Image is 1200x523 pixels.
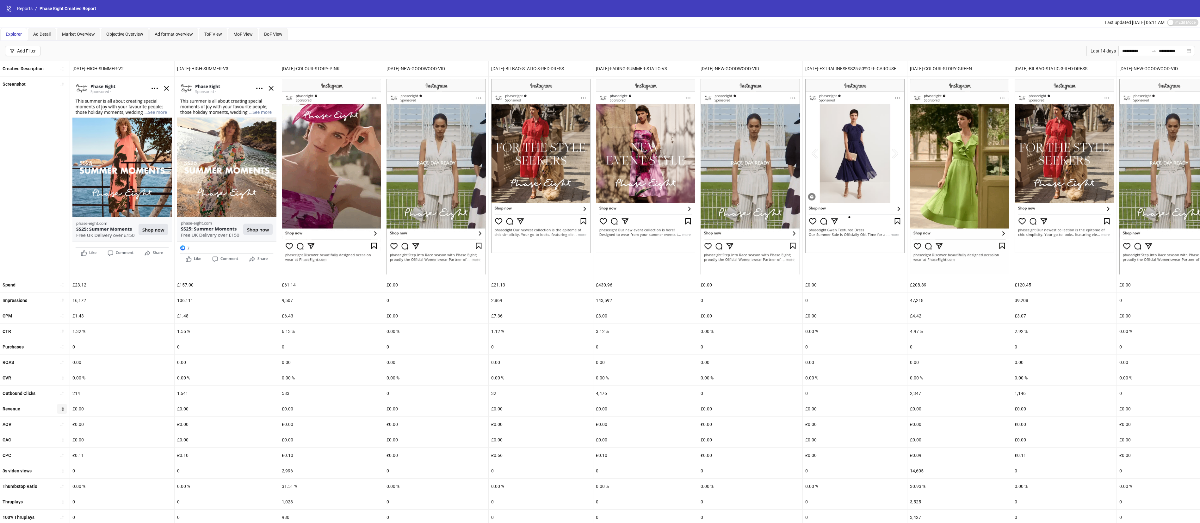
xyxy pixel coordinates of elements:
[279,401,384,416] div: £0.00
[384,448,488,463] div: £0.00
[489,61,593,76] div: [DATE]-BILBAO-STATIC-3-RED-DRESS
[3,344,24,349] b: Purchases
[60,453,64,458] span: sort-ascending
[70,355,174,370] div: 0.00
[3,391,35,396] b: Outbound Clicks
[489,386,593,401] div: 32
[3,313,12,318] b: CPM
[175,432,279,447] div: £0.00
[3,82,26,87] b: Screenshot
[698,355,802,370] div: 0.00
[489,417,593,432] div: £0.00
[70,370,174,385] div: 0.00 %
[1012,448,1116,463] div: £0.11
[279,463,384,478] div: 2,996
[698,463,802,478] div: 0
[384,432,488,447] div: £0.00
[106,32,143,37] span: Objective Overview
[698,61,802,76] div: [DATE]-NEW-GOODWOOD-VID
[907,370,1012,385] div: 0.00 %
[1015,79,1114,253] img: Screenshot 6917274431906
[279,370,384,385] div: 0.00 %
[70,339,174,354] div: 0
[155,32,193,37] span: Ad format overview
[489,293,593,308] div: 2,869
[698,479,802,494] div: 0.00 %
[593,463,698,478] div: 0
[593,386,698,401] div: 4,476
[70,479,174,494] div: 0.00 %
[175,479,279,494] div: 0.00 %
[593,324,698,339] div: 3.12 %
[3,329,11,334] b: CTR
[907,494,1012,509] div: 3,525
[593,432,698,447] div: £0.00
[384,339,488,354] div: 0
[1012,432,1116,447] div: £0.00
[3,499,23,504] b: Thruplays
[279,355,384,370] div: 0.00
[593,293,698,308] div: 143,592
[279,339,384,354] div: 0
[491,79,591,253] img: Screenshot 6920782480906
[489,277,593,292] div: £21.13
[279,293,384,308] div: 9,507
[593,277,698,292] div: £430.96
[489,339,593,354] div: 0
[279,432,384,447] div: £0.00
[1012,339,1116,354] div: 0
[60,376,64,380] span: sort-ascending
[60,82,64,86] span: sort-ascending
[907,339,1012,354] div: 0
[279,308,384,323] div: £6.43
[907,463,1012,478] div: 14,605
[1012,386,1116,401] div: 1,146
[175,494,279,509] div: 0
[489,494,593,509] div: 0
[803,448,907,463] div: £0.00
[70,401,174,416] div: £0.00
[907,479,1012,494] div: 30.93 %
[3,406,20,411] b: Revenue
[1086,46,1118,56] div: Last 14 days
[279,324,384,339] div: 6.13 %
[907,386,1012,401] div: 2,347
[489,370,593,385] div: 0.00 %
[233,32,253,37] span: MoF View
[60,344,64,349] span: sort-ascending
[70,494,174,509] div: 0
[1151,48,1156,53] span: to
[803,370,907,385] div: 0.00 %
[907,432,1012,447] div: £0.00
[282,79,381,274] img: Screenshot 6921666872306
[384,370,488,385] div: 0.00 %
[1012,494,1116,509] div: 0
[60,391,64,396] span: sort-ascending
[596,79,695,253] img: Screenshot 6917274432106
[60,500,64,504] span: sort-ascending
[3,515,34,520] b: 100% Thruplays
[593,401,698,416] div: £0.00
[3,360,14,365] b: ROAS
[803,324,907,339] div: 0.00 %
[60,438,64,442] span: sort-ascending
[701,79,800,274] img: Screenshot 6875325340106
[907,401,1012,416] div: £0.00
[489,479,593,494] div: 0.00 %
[279,448,384,463] div: £0.10
[384,293,488,308] div: 0
[60,469,64,473] span: sort-ascending
[803,61,907,76] div: [DATE]-EXTRALINESESS25-50%OFF-CAROUSEL
[803,277,907,292] div: £0.00
[175,463,279,478] div: 0
[698,417,802,432] div: £0.00
[60,329,64,333] span: sort-ascending
[489,448,593,463] div: £0.66
[384,324,488,339] div: 0.00 %
[803,293,907,308] div: 0
[489,355,593,370] div: 0.00
[803,494,907,509] div: 0
[1012,479,1116,494] div: 0.00 %
[279,61,384,76] div: [DATE]-COLOUR-STORY-PINK
[384,463,488,478] div: 0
